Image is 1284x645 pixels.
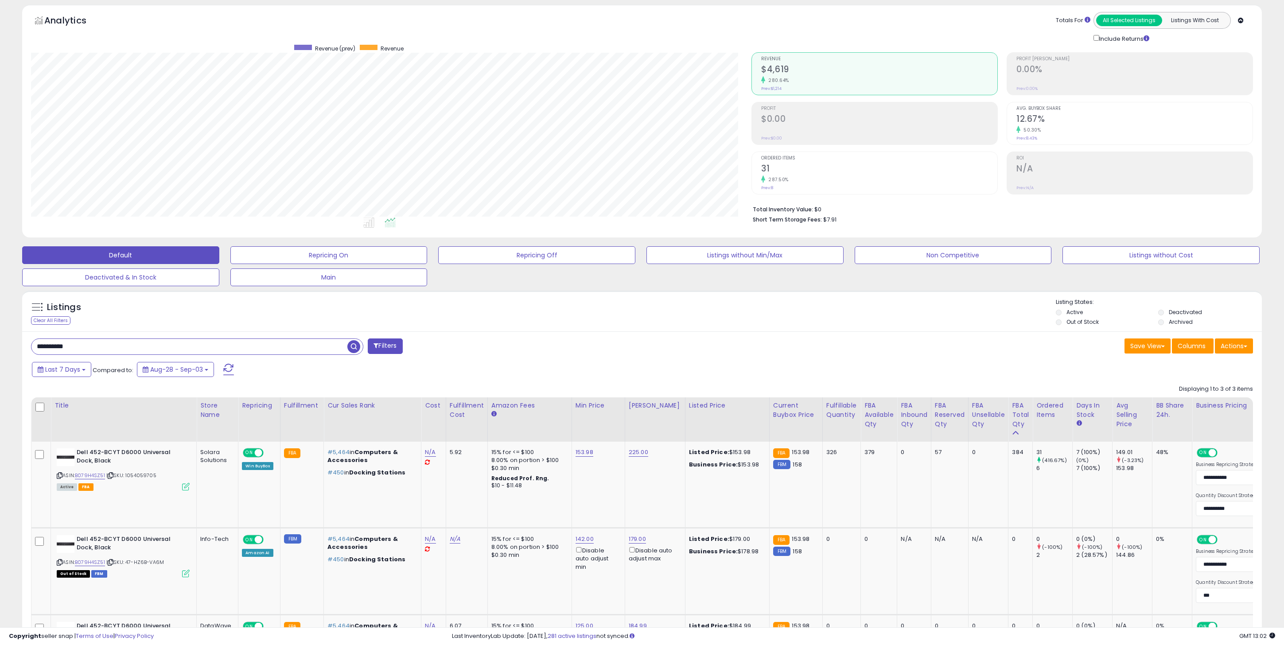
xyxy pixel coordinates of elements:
[826,535,854,543] div: 0
[242,401,276,410] div: Repricing
[9,632,41,640] strong: Copyright
[1016,86,1038,91] small: Prev: 0.00%
[327,555,344,563] span: #450
[1156,401,1188,420] div: BB Share 24h.
[31,316,70,325] div: Clear All Filters
[1116,401,1148,429] div: Avg Selling Price
[327,401,417,410] div: Cur Sales Rank
[761,156,997,161] span: Ordered Items
[22,246,219,264] button: Default
[826,448,854,456] div: 326
[75,472,105,479] a: B079H4SZ51
[855,246,1052,264] button: Non Competitive
[753,206,813,213] b: Total Inventory Value:
[244,449,255,457] span: ON
[1116,535,1152,543] div: 0
[77,448,184,467] b: Dell 452-BCYT D6000 Universal Dock, Black
[576,401,621,410] div: Min Price
[972,535,1002,543] div: N/A
[91,570,107,578] span: FBM
[491,551,565,559] div: $0.30 min
[935,448,961,456] div: 57
[576,535,594,544] a: 142.00
[1076,464,1112,472] div: 7 (100%)
[106,559,164,566] span: | SKU: 47-HZ6B-VA6M
[753,203,1246,214] li: $0
[1076,457,1089,464] small: (0%)
[327,448,414,464] p: in
[1016,64,1253,76] h2: 0.00%
[200,448,231,464] div: Solara Solutions
[1036,464,1072,472] div: 6
[327,535,350,543] span: #5,464
[32,362,91,377] button: Last 7 Days
[1116,551,1152,559] div: 144.86
[1156,535,1185,543] div: 0%
[242,549,273,557] div: Amazon AI
[935,401,965,429] div: FBA Reserved Qty
[1036,551,1072,559] div: 2
[452,632,1275,641] div: Last InventoryLab Update: [DATE], not synced.
[972,448,1002,456] div: 0
[646,246,844,264] button: Listings without Min/Max
[1172,338,1214,354] button: Columns
[1216,536,1230,544] span: OFF
[1087,33,1160,43] div: Include Returns
[1116,448,1152,456] div: 149.01
[262,536,276,544] span: OFF
[327,469,414,477] p: in
[1016,114,1253,126] h2: 12.67%
[106,472,156,479] span: | SKU: 1054059705
[761,86,782,91] small: Prev: $1,214
[548,632,596,640] a: 281 active listings
[327,556,414,563] p: in
[450,401,484,420] div: Fulfillment Cost
[491,456,565,464] div: 8.00% on portion > $100
[689,448,729,456] b: Listed Price:
[1082,544,1102,551] small: (-100%)
[1012,535,1026,543] div: 0
[761,64,997,76] h2: $4,619
[1122,544,1142,551] small: (-100%)
[200,401,234,420] div: Store Name
[450,535,460,544] a: N/A
[1020,127,1041,133] small: 50.30%
[765,176,789,183] small: 287.50%
[491,474,549,482] b: Reduced Prof. Rng.
[792,535,809,543] span: 153.98
[491,464,565,472] div: $0.30 min
[22,268,219,286] button: Deactivated & In Stock
[1076,448,1112,456] div: 7 (100%)
[491,448,565,456] div: 15% for <= $100
[1012,401,1029,429] div: FBA Total Qty
[78,483,93,491] span: FBA
[1062,246,1260,264] button: Listings without Cost
[793,460,802,469] span: 158
[761,163,997,175] h2: 31
[1096,15,1162,26] button: All Selected Listings
[773,547,790,556] small: FBM
[450,448,481,456] div: 5.92
[425,401,442,410] div: Cost
[972,401,1005,429] div: FBA Unsellable Qty
[327,535,398,551] span: Computers & Accessories
[629,545,678,563] div: Disable auto adjust max
[425,448,436,457] a: N/A
[864,448,890,456] div: 379
[1076,551,1112,559] div: 2 (28.57%)
[1179,385,1253,393] div: Displaying 1 to 3 of 3 items
[935,535,961,543] div: N/A
[1178,342,1206,350] span: Columns
[54,401,193,410] div: Title
[76,632,113,640] a: Terms of Use
[689,461,763,469] div: $153.98
[327,535,414,551] p: in
[1056,298,1262,307] p: Listing States:
[1239,632,1275,640] span: 2025-09-11 13:02 GMT
[689,535,763,543] div: $179.00
[823,215,837,224] span: $7.91
[1016,136,1037,141] small: Prev: 8.43%
[689,460,738,469] b: Business Price:
[44,14,104,29] h5: Analytics
[826,401,857,420] div: Fulfillable Quantity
